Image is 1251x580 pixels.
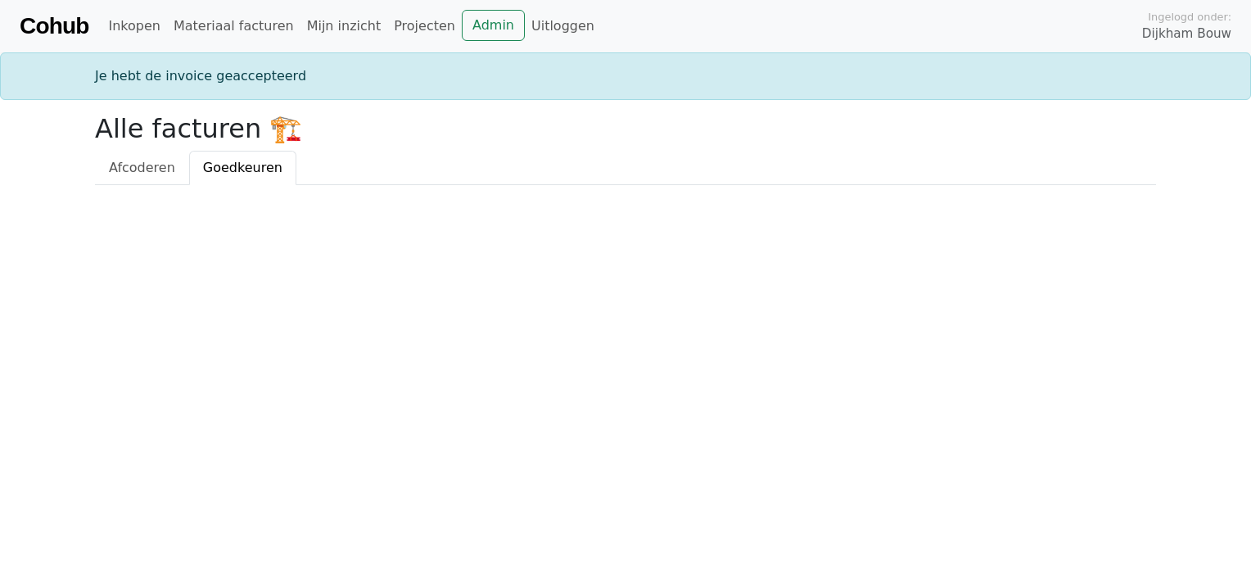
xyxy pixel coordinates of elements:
[189,151,296,185] a: Goedkeuren
[109,160,175,175] span: Afcoderen
[85,66,1166,86] div: Je hebt de invoice geaccepteerd
[300,10,388,43] a: Mijn inzicht
[102,10,166,43] a: Inkopen
[203,160,282,175] span: Goedkeuren
[387,10,462,43] a: Projecten
[95,151,189,185] a: Afcoderen
[462,10,525,41] a: Admin
[95,113,1156,144] h2: Alle facturen 🏗️
[167,10,300,43] a: Materiaal facturen
[20,7,88,46] a: Cohub
[1148,9,1231,25] span: Ingelogd onder:
[525,10,601,43] a: Uitloggen
[1142,25,1231,43] span: Dijkham Bouw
